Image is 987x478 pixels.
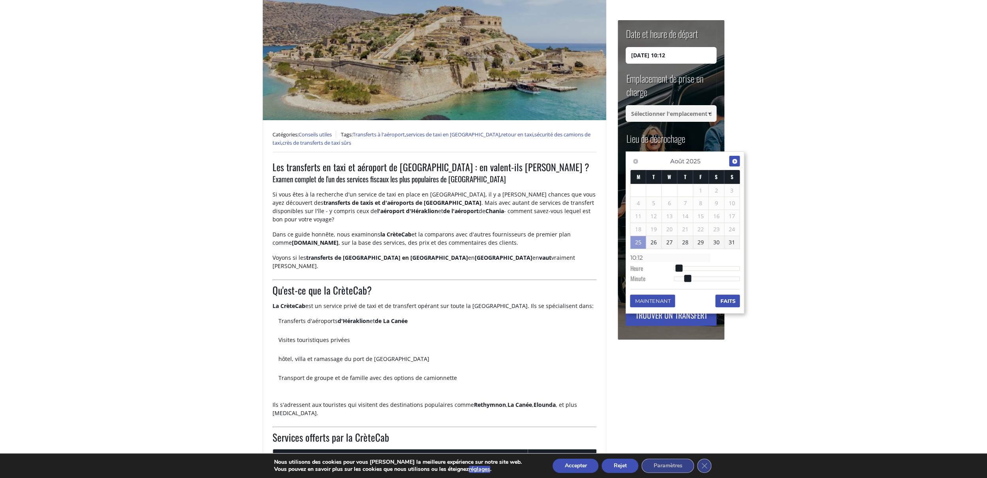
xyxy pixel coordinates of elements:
[323,199,481,206] strong: transferts de taxis et d'aéroports de [GEOGRAPHIC_DATA]
[730,173,733,181] span: Dimanche
[278,317,596,332] p: Transferts d'aéroports et
[338,317,370,325] strong: d'Héraklion
[273,131,590,147] span: Tags: , , , ,
[703,105,716,122] a: Montrer tous les articles
[274,459,522,466] p: Nous utilisons des cookies pour vous [PERSON_NAME] la meilleure expérience sur notre site web.
[724,210,740,223] span: 17
[693,236,709,249] a: 29
[292,239,338,246] strong: [DOMAIN_NAME]
[684,173,686,181] span: Jeudi
[646,197,662,210] span: 5
[273,160,596,174] h1: Les transferts en taxi et aéroport de [GEOGRAPHIC_DATA] : en valent-ils [PERSON_NAME] ?
[273,230,596,253] p: Dans ce guide honnête, nous examinons et la comparons avec d'autres fournisseurs de premier plan ...
[677,197,693,210] span: 7
[686,157,700,165] span: 2025
[646,210,662,223] span: 12
[709,197,724,210] span: 9
[534,401,556,408] strong: Elounda
[626,105,716,122] input: Sélectionner l'emplacement du pick-up
[353,131,405,138] a: Transferts à l'aéroport
[626,27,697,47] label: Date et heure de départ
[709,210,724,223] span: 16
[273,174,596,190] h3: Examen complet de l'un des services fiscaux les plus populaires de [GEOGRAPHIC_DATA]
[528,449,596,470] th: Offert ?
[652,173,655,181] span: Mardi
[630,295,675,307] button: Maintenant
[630,156,641,166] a: Précédent
[715,173,718,181] span: Samedi
[626,132,685,152] label: Lieu de décrochage
[474,401,506,408] strong: Rethymnon
[508,401,532,408] strong: La Canée
[636,173,640,181] span: Lundi
[670,157,684,165] span: Août
[646,223,662,236] span: 19
[375,317,408,325] strong: de La Canée
[724,223,740,236] span: 24
[278,336,596,351] p: Visites touristiques privées
[630,264,674,274] dt: Heure
[469,466,490,473] button: réglages
[632,158,639,164] span: Précédent
[641,459,694,473] button: Paramètres
[699,173,702,181] span: Vendredi
[729,156,740,166] a: Prochaine étape
[273,253,596,277] p: Voyons si les en en vraiment [PERSON_NAME].
[662,223,677,236] span: 20
[501,131,516,138] a: retour
[406,131,425,138] a: services
[553,459,598,473] button: Accepter
[626,304,716,326] button: Trouver un transfert
[677,236,693,249] a: 28
[630,197,646,210] span: 4
[274,466,522,473] p: Vous pouvez en savoir plus sur les cookies que nous utilisons ou les éteignez .
[273,190,596,230] p: Si vous êtes à la recherche d'un service de taxi en place en [GEOGRAPHIC_DATA], il y a [PERSON_NA...
[697,459,711,473] button: Fermer le RGPD Bannière de cookies
[485,207,504,215] strong: Chania
[380,230,412,238] strong: la CrèteCab
[677,210,693,223] span: 14
[709,184,724,197] span: 2
[273,131,590,147] a: sécurité des camions de taxi
[677,223,693,236] span: 21
[630,223,646,236] span: 18
[273,302,596,317] p: est un service privé de taxi et de transfert opérant sur toute la [GEOGRAPHIC_DATA]. Ils se spéci...
[278,355,596,370] p: hôtel, villa et ramassage du port de [GEOGRAPHIC_DATA]
[273,449,528,470] th: Service
[724,184,740,197] span: 3
[475,254,532,261] strong: [GEOGRAPHIC_DATA]
[273,302,305,310] strong: La CrèteCab
[306,254,468,261] strong: transferts de [GEOGRAPHIC_DATA] en [GEOGRAPHIC_DATA]
[299,131,332,138] a: Conseils utiles
[662,236,677,249] a: 27
[709,236,724,249] a: 30
[602,459,638,473] button: Rejet
[693,197,709,210] span: 8
[273,401,596,424] p: Ils s'adressent aux touristes qui visitent des destinations populaires comme , , , et plus [MEDIC...
[273,131,336,138] span: Catégories:
[709,223,724,236] span: 23
[433,131,500,138] a: taxi en [GEOGRAPHIC_DATA]
[724,236,740,249] a: 31
[662,197,677,210] span: 6
[630,210,646,223] span: 11
[377,207,438,215] strong: l'aéroport d'Héraklion
[731,158,738,164] span: Prochaine étape
[630,274,674,285] dt: Minute
[693,223,709,236] span: 22
[278,374,596,389] p: Transport de groupe et de famille avec des options de camionnette
[724,197,740,210] span: 10
[273,430,596,449] h2: Services offerts par la CrèteCab
[426,131,432,138] a: de
[667,173,671,181] span: Mercredi
[282,139,351,146] a: crès de transferts de taxi sûrs
[662,210,677,223] span: 13
[517,131,533,138] a: en taxi
[646,236,662,249] a: 26
[630,236,646,249] a: 25
[539,254,551,261] strong: vaut
[273,283,596,302] h2: Qu'est-ce que la CrèteCab?
[451,207,479,215] strong: l'aéroport
[715,295,740,307] button: Faits
[693,210,709,223] span: 15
